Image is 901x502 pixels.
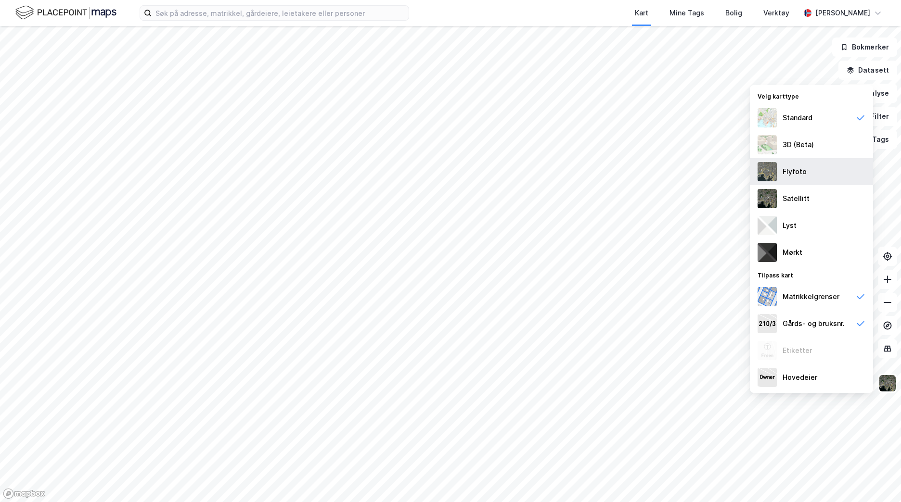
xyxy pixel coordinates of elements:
[783,220,797,231] div: Lyst
[758,287,777,306] img: cadastreBorders.cfe08de4b5ddd52a10de.jpeg
[853,456,901,502] div: Kontrollprogram for chat
[783,193,810,204] div: Satellitt
[783,139,814,151] div: 3D (Beta)
[783,112,812,124] div: Standard
[815,7,870,19] div: [PERSON_NAME]
[750,87,873,104] div: Velg karttype
[758,243,777,262] img: nCdM7BzjoCAAAAAElFTkSuQmCC
[15,4,116,21] img: logo.f888ab2527a4732fd821a326f86c7f29.svg
[758,189,777,208] img: 9k=
[758,108,777,127] img: Z
[152,6,409,20] input: Søk på adresse, matrikkel, gårdeiere, leietakere eller personer
[750,266,873,283] div: Tilpass kart
[758,216,777,235] img: luj3wr1y2y3+OchiMxRmMxRlscgabnMEmZ7DJGWxyBpucwSZnsMkZbHIGm5zBJmewyRlscgabnMEmZ7DJGWxyBpucwSZnsMkZ...
[783,291,839,302] div: Matrikkelgrenser
[758,162,777,181] img: Z
[758,135,777,154] img: Z
[635,7,648,19] div: Kart
[852,130,897,149] button: Tags
[758,314,777,333] img: cadastreKeys.547ab17ec502f5a4ef2b.jpeg
[878,374,897,392] img: 9k=
[758,368,777,387] img: majorOwner.b5e170eddb5c04bfeeff.jpeg
[851,107,897,126] button: Filter
[783,166,807,177] div: Flyfoto
[838,61,897,80] button: Datasett
[3,488,45,499] a: Mapbox homepage
[783,318,845,329] div: Gårds- og bruksnr.
[669,7,704,19] div: Mine Tags
[758,341,777,360] img: Z
[783,345,812,356] div: Etiketter
[783,247,802,258] div: Mørkt
[725,7,742,19] div: Bolig
[841,84,897,103] button: Analyse
[832,38,897,57] button: Bokmerker
[763,7,789,19] div: Verktøy
[783,372,817,383] div: Hovedeier
[853,456,901,502] iframe: Chat Widget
